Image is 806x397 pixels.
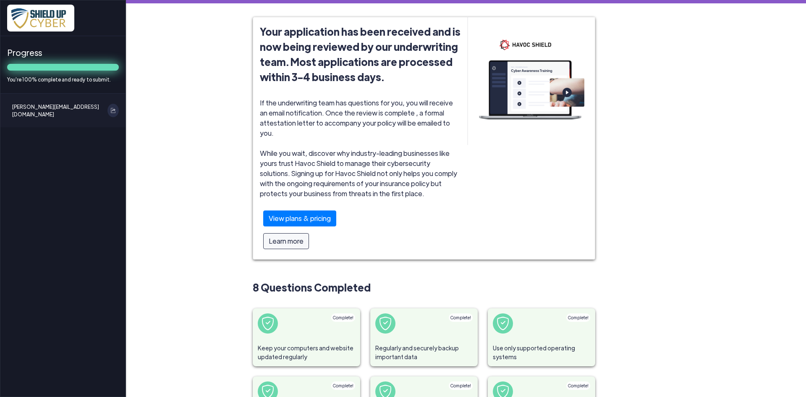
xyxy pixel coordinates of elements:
[12,104,102,117] span: [PERSON_NAME][EMAIL_ADDRESS][DOMAIN_NAME]
[7,5,74,32] img: x7pemu0IxLxkcbZJZdzx2HwkaHwO9aaLS0XkQIJL.png
[450,315,471,320] span: Complete!
[568,315,589,320] span: Complete!
[260,98,461,252] span: If the underwriting team has questions for you, you will receive an email notification. Once the ...
[107,104,119,117] button: Log out
[253,280,595,295] span: 8 Questions Completed
[263,210,336,226] div: View plans & pricing
[111,108,115,113] img: exit.svg
[370,339,478,366] span: Regularly and securely backup important data
[263,233,309,249] div: Learn more
[260,24,461,84] span: Your application has been received and is now being reviewed by our underwriting team. Most appli...
[450,383,471,388] span: Complete!
[261,317,275,330] img: shield-check-white.svg
[333,315,353,320] span: Complete!
[7,46,119,59] span: Progress
[379,317,392,330] img: shield-check-white.svg
[568,383,589,388] span: Complete!
[468,17,595,145] img: hslaptop2.png
[333,383,353,388] span: Complete!
[488,339,595,366] span: Use only supported operating systems
[253,339,360,366] span: Keep your computers and website updated regularly
[7,76,119,83] span: You're 100% complete and ready to submit.
[496,317,510,330] img: shield-check-white.svg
